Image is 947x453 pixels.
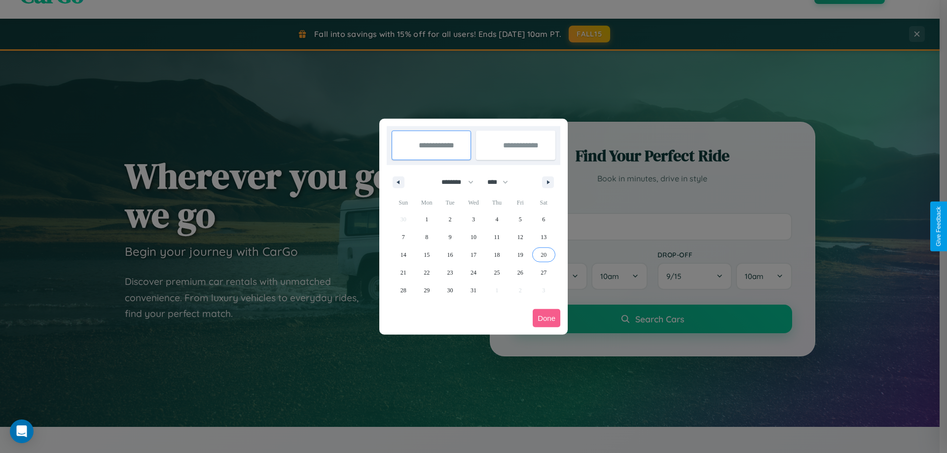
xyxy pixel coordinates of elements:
span: 15 [424,246,430,264]
span: 10 [471,228,476,246]
span: 19 [517,246,523,264]
button: 2 [438,210,462,228]
span: 5 [519,210,522,228]
span: 22 [424,264,430,281]
span: Sat [532,195,555,210]
span: 3 [472,210,475,228]
span: 31 [471,281,476,299]
span: 12 [517,228,523,246]
button: 3 [462,210,485,228]
span: Fri [509,195,532,210]
button: 17 [462,246,485,264]
button: 4 [485,210,509,228]
button: 21 [392,264,415,281]
span: 26 [517,264,523,281]
span: 29 [424,281,430,299]
span: 13 [541,228,546,246]
button: 30 [438,281,462,299]
span: 9 [449,228,452,246]
span: 28 [401,281,406,299]
button: 7 [392,228,415,246]
button: 14 [392,246,415,264]
span: 23 [447,264,453,281]
span: Tue [438,195,462,210]
span: 2 [449,210,452,228]
button: 19 [509,246,532,264]
span: 4 [495,210,498,228]
button: 18 [485,246,509,264]
span: 25 [494,264,500,281]
button: 25 [485,264,509,281]
button: 27 [532,264,555,281]
span: 21 [401,264,406,281]
button: 23 [438,264,462,281]
span: 1 [425,210,428,228]
button: 16 [438,246,462,264]
span: Mon [415,195,438,210]
span: 7 [402,228,405,246]
button: 31 [462,281,485,299]
span: 6 [542,210,545,228]
span: 20 [541,246,546,264]
button: 12 [509,228,532,246]
button: 24 [462,264,485,281]
button: 5 [509,210,532,228]
span: Sun [392,195,415,210]
button: 13 [532,228,555,246]
button: 28 [392,281,415,299]
span: 30 [447,281,453,299]
span: 17 [471,246,476,264]
button: 1 [415,210,438,228]
button: 22 [415,264,438,281]
button: 10 [462,228,485,246]
span: 18 [494,246,500,264]
span: 11 [494,228,500,246]
span: 27 [541,264,546,281]
button: Done [533,309,560,327]
button: 8 [415,228,438,246]
span: Wed [462,195,485,210]
button: 29 [415,281,438,299]
button: 15 [415,246,438,264]
span: 14 [401,246,406,264]
button: 9 [438,228,462,246]
span: 8 [425,228,428,246]
span: Thu [485,195,509,210]
div: Open Intercom Messenger [10,419,34,443]
button: 20 [532,246,555,264]
span: 16 [447,246,453,264]
button: 26 [509,264,532,281]
span: 24 [471,264,476,281]
button: 11 [485,228,509,246]
div: Give Feedback [935,207,942,246]
button: 6 [532,210,555,228]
